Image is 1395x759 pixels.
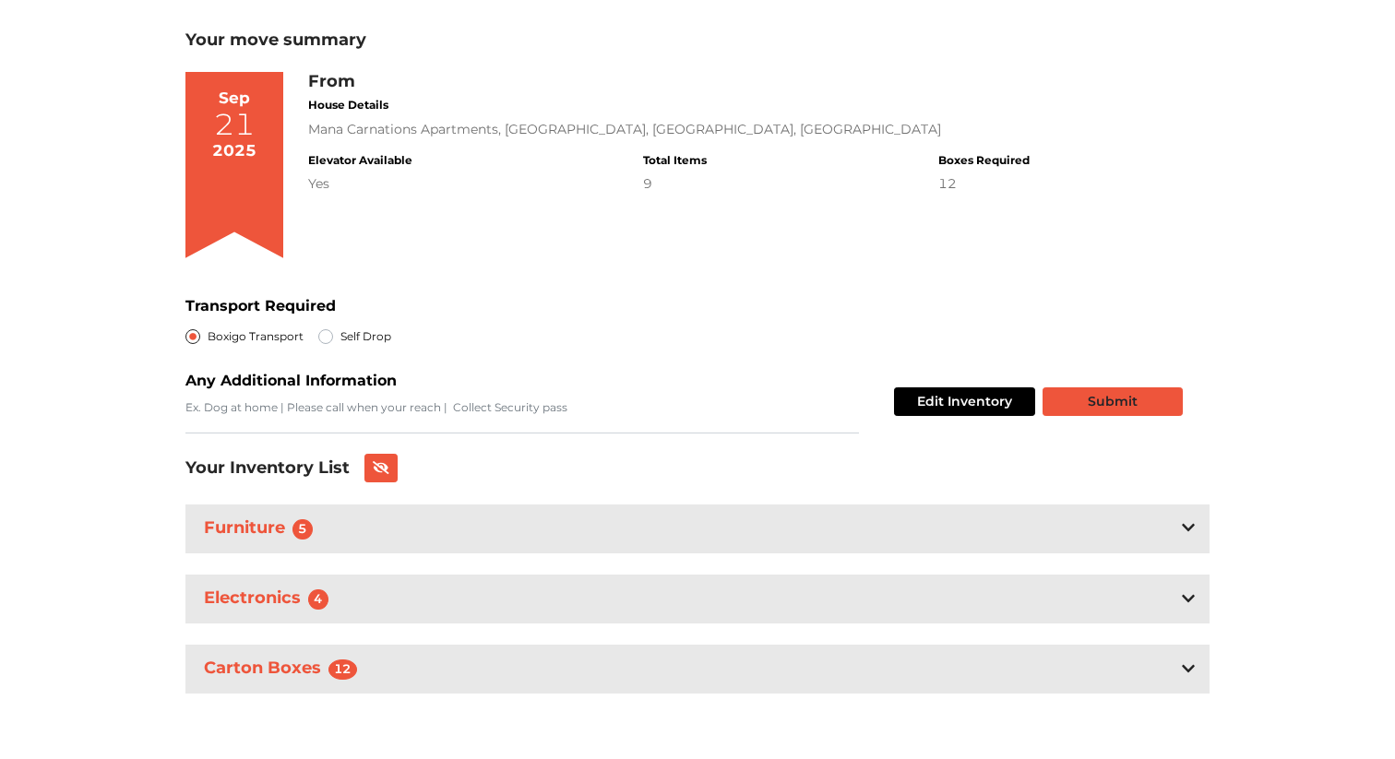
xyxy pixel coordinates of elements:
[292,519,313,540] span: 5
[200,515,324,543] h3: Furniture
[208,326,304,348] label: Boxigo Transport
[219,87,250,111] div: Sep
[200,655,368,683] h3: Carton Boxes
[938,154,1030,167] h4: Boxes Required
[308,589,328,610] span: 4
[214,110,255,139] div: 21
[308,72,1029,92] h3: From
[185,458,350,479] h3: Your Inventory List
[308,99,1029,112] h4: House Details
[938,174,1030,194] div: 12
[185,372,397,389] b: Any Additional Information
[308,154,412,167] h4: Elevator Available
[328,659,357,680] span: 12
[308,120,1029,139] div: Mana Carnations Apartments, [GEOGRAPHIC_DATA], [GEOGRAPHIC_DATA], [GEOGRAPHIC_DATA]
[643,154,707,167] h4: Total Items
[308,174,412,194] div: Yes
[185,30,1210,51] h3: Your move summary
[1043,387,1183,416] button: Submit
[200,585,340,613] h3: Electronics
[185,297,336,314] b: Transport Required
[212,139,256,163] div: 2025
[894,387,1035,416] button: Edit Inventory
[643,174,707,194] div: 9
[340,326,391,348] label: Self Drop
